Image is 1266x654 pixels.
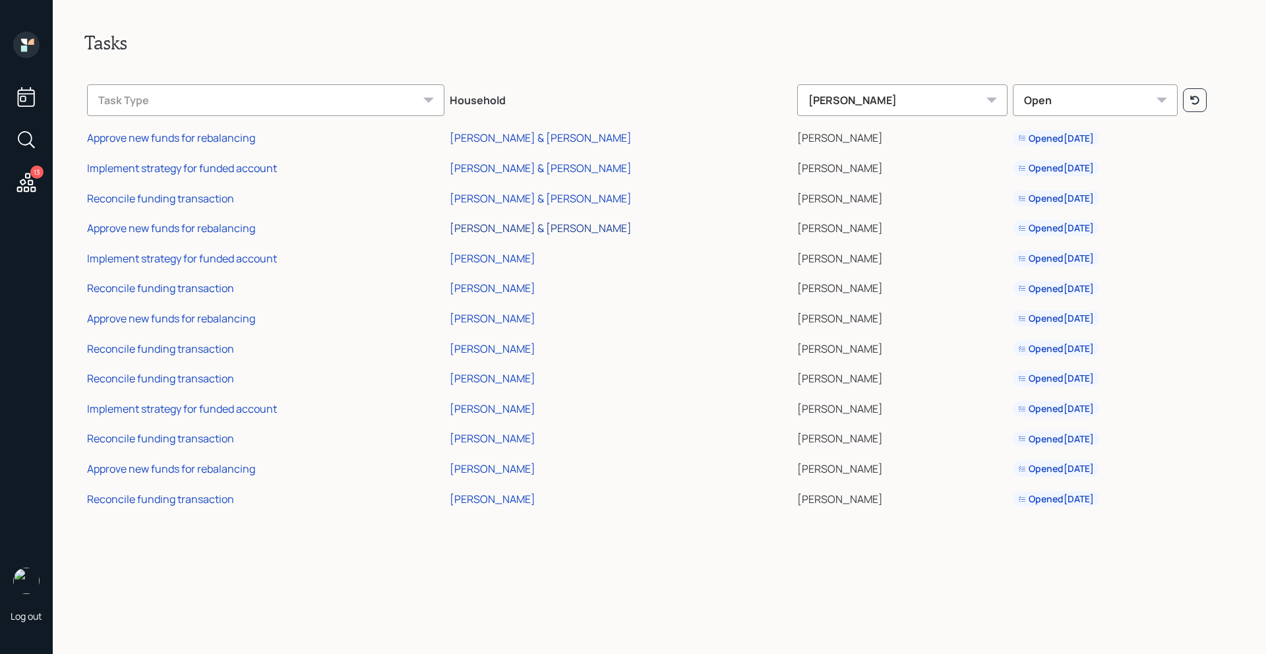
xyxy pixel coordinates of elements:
div: [PERSON_NAME] [797,84,1008,116]
div: [PERSON_NAME] & [PERSON_NAME] [450,131,632,145]
div: [PERSON_NAME] & [PERSON_NAME] [450,191,632,206]
td: [PERSON_NAME] [795,482,1010,512]
div: Reconcile funding transaction [87,431,234,446]
div: Opened [DATE] [1018,222,1094,235]
div: Opened [DATE] [1018,462,1094,475]
div: Approve new funds for rebalancing [87,131,255,145]
div: [PERSON_NAME] & [PERSON_NAME] [450,161,632,175]
td: [PERSON_NAME] [795,422,1010,452]
div: Opened [DATE] [1018,402,1094,415]
div: [PERSON_NAME] [450,492,535,506]
div: [PERSON_NAME] [450,342,535,356]
div: [PERSON_NAME] [450,251,535,266]
div: Reconcile funding transaction [87,281,234,295]
div: Approve new funds for rebalancing [87,461,255,476]
div: Task Type [87,84,444,116]
td: [PERSON_NAME] [795,392,1010,422]
td: [PERSON_NAME] [795,332,1010,362]
div: Implement strategy for funded account [87,161,277,175]
div: Reconcile funding transaction [87,342,234,356]
div: Opened [DATE] [1018,192,1094,205]
div: Opened [DATE] [1018,372,1094,385]
th: Household [447,75,795,121]
td: [PERSON_NAME] [795,241,1010,272]
div: Opened [DATE] [1018,282,1094,295]
img: michael-russo-headshot.png [13,568,40,594]
td: [PERSON_NAME] [795,211,1010,241]
div: Implement strategy for funded account [87,251,277,266]
div: Approve new funds for rebalancing [87,221,255,235]
div: Opened [DATE] [1018,342,1094,355]
div: Opened [DATE] [1018,132,1094,145]
div: Approve new funds for rebalancing [87,311,255,326]
td: [PERSON_NAME] [795,452,1010,482]
div: [PERSON_NAME] [450,311,535,326]
div: [PERSON_NAME] [450,281,535,295]
td: [PERSON_NAME] [795,121,1010,152]
div: 13 [30,165,44,179]
div: [PERSON_NAME] & [PERSON_NAME] [450,221,632,235]
div: [PERSON_NAME] [450,461,535,476]
td: [PERSON_NAME] [795,181,1010,212]
h2: Tasks [84,32,1234,54]
div: [PERSON_NAME] [450,371,535,386]
div: Opened [DATE] [1018,312,1094,325]
td: [PERSON_NAME] [795,301,1010,332]
div: Open [1013,84,1178,116]
div: Opened [DATE] [1018,492,1094,506]
div: Implement strategy for funded account [87,401,277,416]
div: Reconcile funding transaction [87,492,234,506]
div: Opened [DATE] [1018,252,1094,265]
td: [PERSON_NAME] [795,361,1010,392]
td: [PERSON_NAME] [795,151,1010,181]
div: [PERSON_NAME] [450,401,535,416]
div: [PERSON_NAME] [450,431,535,446]
div: Reconcile funding transaction [87,191,234,206]
div: Log out [11,610,42,622]
div: Opened [DATE] [1018,162,1094,175]
div: Opened [DATE] [1018,432,1094,446]
td: [PERSON_NAME] [795,272,1010,302]
div: Reconcile funding transaction [87,371,234,386]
